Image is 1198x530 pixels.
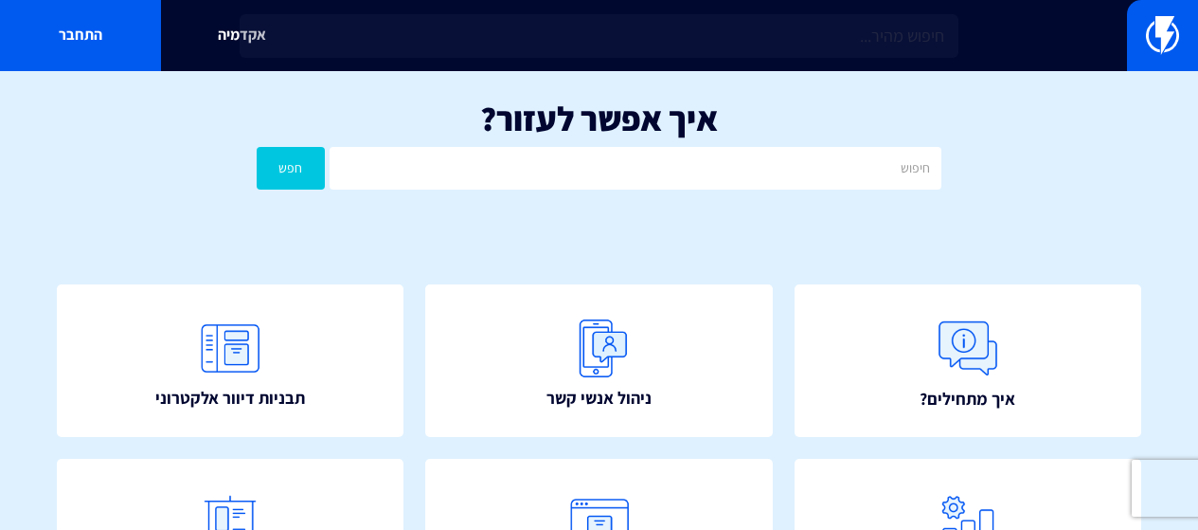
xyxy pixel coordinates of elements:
input: חיפוש מהיר... [240,14,958,58]
button: חפש [257,147,325,190]
span: איך מתחילים? [920,387,1015,411]
span: ניהול אנשי קשר [546,386,652,411]
h1: איך אפשר לעזור? [28,100,1170,137]
a: איך מתחילים? [795,284,1141,438]
input: חיפוש [330,147,941,190]
a: ניהול אנשי קשר [425,284,772,438]
span: תבניות דיוור אלקטרוני [155,386,305,411]
a: תבניות דיוור אלקטרוני [57,284,403,438]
